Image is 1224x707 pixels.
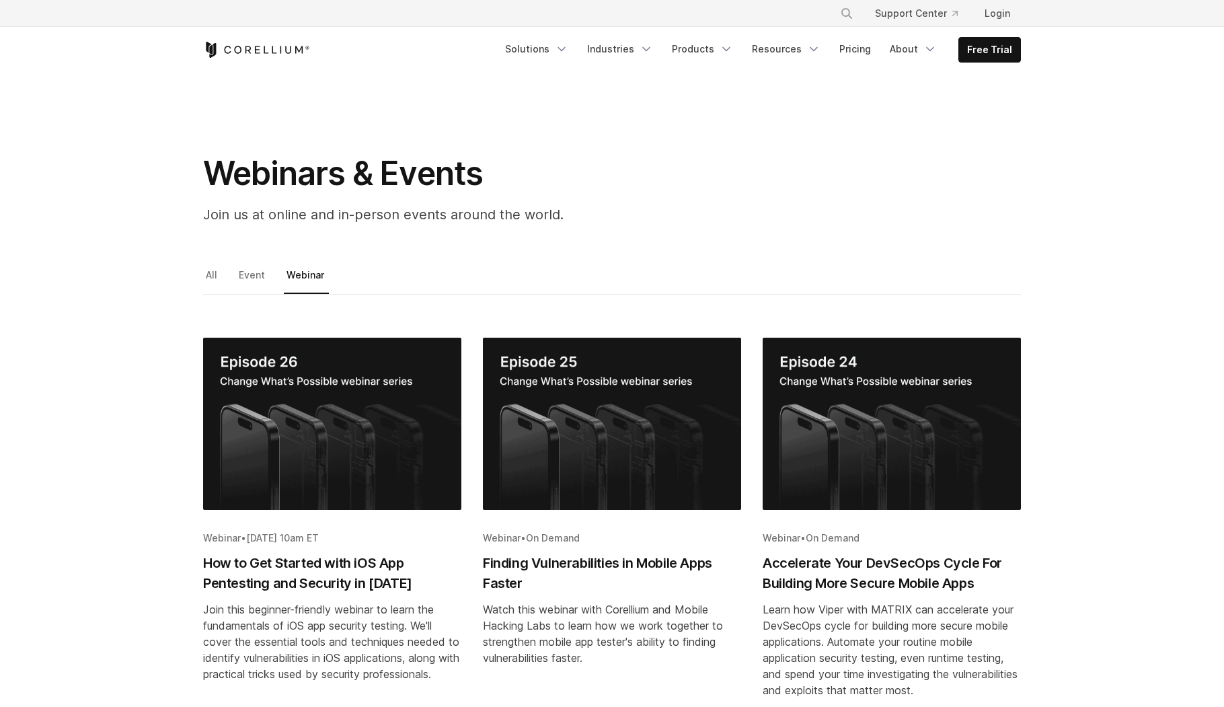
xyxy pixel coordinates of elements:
[959,38,1020,62] a: Free Trial
[864,1,968,26] a: Support Center
[831,37,879,61] a: Pricing
[483,531,741,545] div: •
[246,532,319,544] span: [DATE] 10am ET
[236,266,270,294] a: Event
[497,37,576,61] a: Solutions
[203,532,241,544] span: Webinar
[763,601,1021,698] div: Learn how Viper with MATRIX can accelerate your DevSecOps cycle for building more secure mobile a...
[203,531,461,545] div: •
[483,338,741,510] img: Finding Vulnerabilities in Mobile Apps Faster
[882,37,945,61] a: About
[835,1,859,26] button: Search
[763,531,1021,545] div: •
[203,338,461,510] img: How to Get Started with iOS App Pentesting and Security in 2025
[824,1,1021,26] div: Navigation Menu
[744,37,829,61] a: Resources
[763,338,1021,510] img: Accelerate Your DevSecOps Cycle For Building More Secure Mobile Apps
[763,532,800,544] span: Webinar
[526,532,580,544] span: On Demand
[763,553,1021,593] h2: Accelerate Your DevSecOps Cycle For Building More Secure Mobile Apps
[203,601,461,682] div: Join this beginner-friendly webinar to learn the fundamentals of iOS app security testing. We'll ...
[483,553,741,593] h2: Finding Vulnerabilities in Mobile Apps Faster
[203,553,461,593] h2: How to Get Started with iOS App Pentesting and Security in [DATE]
[664,37,741,61] a: Products
[203,266,222,294] a: All
[284,266,329,294] a: Webinar
[483,532,521,544] span: Webinar
[203,42,310,58] a: Corellium Home
[974,1,1021,26] a: Login
[483,601,741,666] div: Watch this webinar with Corellium and Mobile Hacking Labs to learn how we work together to streng...
[579,37,661,61] a: Industries
[203,153,741,194] h1: Webinars & Events
[806,532,859,544] span: On Demand
[203,204,741,225] p: Join us at online and in-person events around the world.
[497,37,1021,63] div: Navigation Menu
